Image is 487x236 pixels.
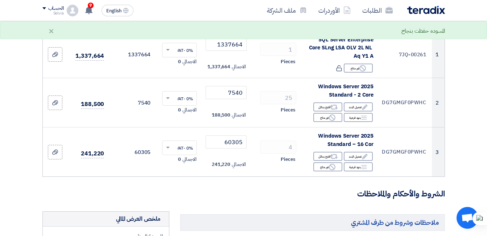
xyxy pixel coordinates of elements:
[407,6,445,14] img: Teradix logo
[75,52,104,61] span: 1,337,664
[313,113,342,122] div: غير متاح
[261,2,313,19] a: ملف الشركة
[212,111,230,119] span: 188,500
[182,156,196,163] span: الاجمالي
[281,58,295,65] span: Pieces
[232,111,245,119] span: الاجمالي
[313,102,342,111] div: اقترح بدائل
[180,214,445,231] h5: ملاحظات وشروط من طرف المشتري
[260,91,296,104] input: RFQ_STEP1.ITEMS.2.AMOUNT_TITLE
[182,106,196,114] span: الاجمالي
[81,100,104,109] span: 188,500
[379,78,432,127] td: DG7GMGF0PWHC
[260,43,296,56] input: RFQ_STEP1.ITEMS.2.AMOUNT_TITLE
[356,2,399,19] a: الطلبات
[102,5,133,16] button: English
[162,91,197,106] ng-select: VAT
[42,188,445,200] h3: الشروط والأحكام والملاحظات
[313,162,342,171] div: غير متاح
[48,27,54,35] div: ×
[162,43,197,57] ng-select: VAT
[206,38,246,51] input: أدخل سعر الوحدة
[309,36,374,60] span: SQL Server Enterprise Core SLng LSA OLV 2L NL Aq Y1 A
[206,135,246,148] input: أدخل سعر الوحدة
[81,149,104,158] span: 241,220
[178,58,181,65] span: 0
[457,207,478,229] div: Open chat
[232,63,245,70] span: الاجمالي
[110,31,156,78] td: 1337664
[178,156,181,163] span: 0
[432,78,444,127] td: 2
[313,152,342,161] div: اقترح بدائل
[432,31,444,78] td: 1
[281,156,295,163] span: Pieces
[206,86,246,99] input: أدخل سعر الوحدة
[182,58,196,65] span: الاجمالي
[344,102,373,111] div: تعديل البند
[281,106,295,114] span: Pieces
[67,5,78,16] img: profile_test.png
[88,3,94,8] span: 9
[106,8,121,13] span: English
[432,127,444,177] td: 3
[344,162,373,171] div: بنود فرعية
[116,215,160,223] div: ملخص العرض المالي
[344,64,373,73] div: غير متاح
[401,27,445,35] div: المسوده حفظت بنجاح
[379,31,432,78] td: 7JQ-00261
[260,141,296,154] input: RFQ_STEP1.ITEMS.2.AMOUNT_TITLE
[232,161,245,168] span: الاجمالي
[110,127,156,177] td: 60305
[162,141,197,155] ng-select: VAT
[178,106,181,114] span: 0
[212,161,230,168] span: 241,220
[42,11,64,15] div: Selvia
[344,113,373,122] div: بنود فرعية
[110,78,156,127] td: 7540
[379,127,432,177] td: DG7GMGF0PWHC
[48,5,64,12] div: الحساب
[318,132,373,148] span: Windows Server 2025 Standard – 16 Cor
[344,152,373,161] div: تعديل البند
[207,63,230,70] span: 1,337,664
[313,2,356,19] a: الأوردرات
[318,82,373,99] span: Windows Server 2025 Standard - 2 Core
